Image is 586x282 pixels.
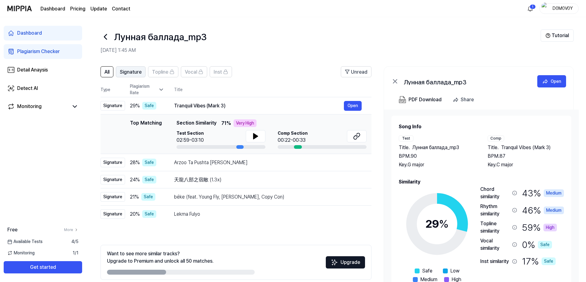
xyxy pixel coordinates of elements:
div: Signature [101,192,125,202]
span: Tranquil Vibes (Mark 3) [501,144,551,151]
div: Rhythm similarity [480,203,510,218]
div: High [543,224,557,231]
div: 02:59-03:10 [177,137,204,144]
div: Safe [142,159,156,166]
span: 4 / 5 [71,238,78,245]
div: Arzoo Ta Pushta [PERSON_NAME] [174,159,362,166]
div: Лунная баллада_mp3 [404,78,526,85]
div: 59 % [522,220,557,235]
a: Detect AI [4,81,82,96]
button: Vocal [181,66,207,77]
span: Available Tests [7,238,43,245]
span: Title . [488,144,499,151]
span: Unread [351,68,367,76]
div: Plagiarism Checker [17,48,60,55]
div: Lekma Fulyo [174,211,362,218]
span: Лунная баллада_mp3 [412,144,459,151]
span: Monitoring [7,250,35,256]
div: Signature [101,158,125,167]
button: Unread [341,66,371,77]
div: Signature [101,175,125,184]
div: Comp [488,135,504,141]
div: Safe [141,193,155,201]
button: profileD0M0V0Y [539,3,579,14]
h1: Лунная баллада_mp3 [114,30,207,44]
div: Dashboard [17,29,42,37]
div: BPM. 90 [399,153,475,160]
span: 28 % [130,159,140,166]
span: 20 % [130,211,140,218]
div: Share [461,96,474,104]
div: Safe [142,102,156,110]
div: Monitoring [17,103,42,110]
div: PDF Download [409,96,442,104]
div: Tranquil Vibes (Mark 3) [174,102,344,110]
a: Dashboard [4,26,82,41]
a: Pricing [70,5,86,13]
span: 71 % [221,120,231,127]
a: Dashboard [40,5,65,13]
button: Topline [148,66,178,77]
div: Topline similarity [480,220,510,235]
div: 43 % [522,186,564,200]
div: Key. G major [399,161,475,168]
a: Detail Anaysis [4,63,82,77]
div: D0M0V0Y [551,5,575,12]
button: Tutorial [541,29,574,42]
a: SparklesUpgrade [326,261,365,267]
a: Contact [112,5,130,13]
div: béke (feat. Young Fly, [PERSON_NAME], Copy Con) [174,193,362,201]
div: Detail Anaysis [17,66,48,74]
div: Medium [544,189,564,197]
button: Open [344,101,362,111]
div: BPM. 87 [488,153,564,160]
img: Sparkles [331,259,338,266]
div: Chord similarity [480,186,510,200]
div: 46 % [522,203,564,218]
a: Update [90,5,107,13]
div: Safe [142,176,156,183]
span: Topline [152,68,168,76]
a: Open [537,75,566,87]
th: Type [101,82,125,97]
h2: Similarity [399,178,564,186]
div: Key. C major [488,161,564,168]
span: 21 % [130,193,139,201]
h2: [DATE] 1:45 AM [101,47,541,54]
div: Safe [142,210,156,218]
div: 1 [530,4,536,9]
span: Section Similarity [177,119,216,127]
span: Test Section [177,130,204,137]
span: Inst [214,68,222,76]
img: PDF Download [399,96,406,103]
button: Get started [4,261,82,273]
th: Title [174,82,371,97]
span: Comp Section [278,130,308,137]
div: Very High [234,119,257,127]
div: 00:22-00:33 [278,137,308,144]
div: Plagiarism Rate [130,83,164,96]
span: 24 % [130,176,140,183]
span: 1 / 1 [73,250,78,256]
a: More [64,227,78,233]
button: Upgrade [326,256,365,268]
button: Share [450,94,479,106]
div: Safe [538,241,552,249]
div: Want to see more similar tracks? Upgrade to Premium and unlock all 50 matches. [107,250,214,265]
div: Test [399,135,413,141]
span: All [105,68,109,76]
button: PDF Download [398,94,443,106]
span: 29 % [130,102,140,110]
span: % [439,217,449,230]
div: Vocal similarity [480,237,510,252]
div: Open [551,78,561,85]
span: Signature [120,68,142,76]
span: Title . [399,144,410,151]
div: Signature [101,101,125,110]
h2: Song Info [399,123,564,130]
button: Signature [116,66,146,77]
img: 알림 [527,5,534,12]
div: Detect AI [17,85,38,92]
div: 29 [425,216,449,232]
